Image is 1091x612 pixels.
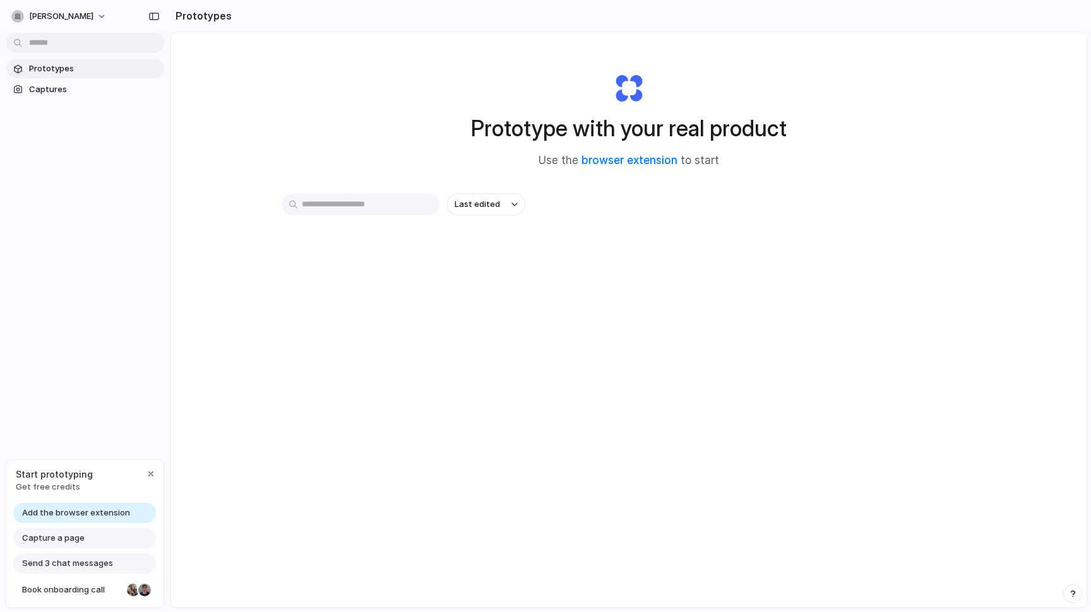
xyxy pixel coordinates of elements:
div: Christian Iacullo [137,582,152,597]
span: Last edited [455,198,500,211]
a: browser extension [581,154,677,167]
span: Prototypes [29,62,159,75]
span: Captures [29,83,159,96]
span: Start prototyping [16,468,93,481]
button: Last edited [447,194,525,215]
span: Use the to start [539,153,719,169]
span: Book onboarding call [22,584,122,596]
a: Book onboarding call [13,580,156,600]
span: Add the browser extension [22,507,130,519]
h1: Prototype with your real product [471,112,787,145]
button: [PERSON_NAME] [6,6,113,26]
a: Prototypes [6,59,164,78]
div: Nicole Kubica [126,582,141,597]
span: Get free credits [16,481,93,493]
span: Capture a page [22,532,85,544]
a: Captures [6,80,164,99]
h2: Prototypes [170,8,232,23]
span: Send 3 chat messages [22,557,113,570]
span: [PERSON_NAME] [29,10,93,23]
